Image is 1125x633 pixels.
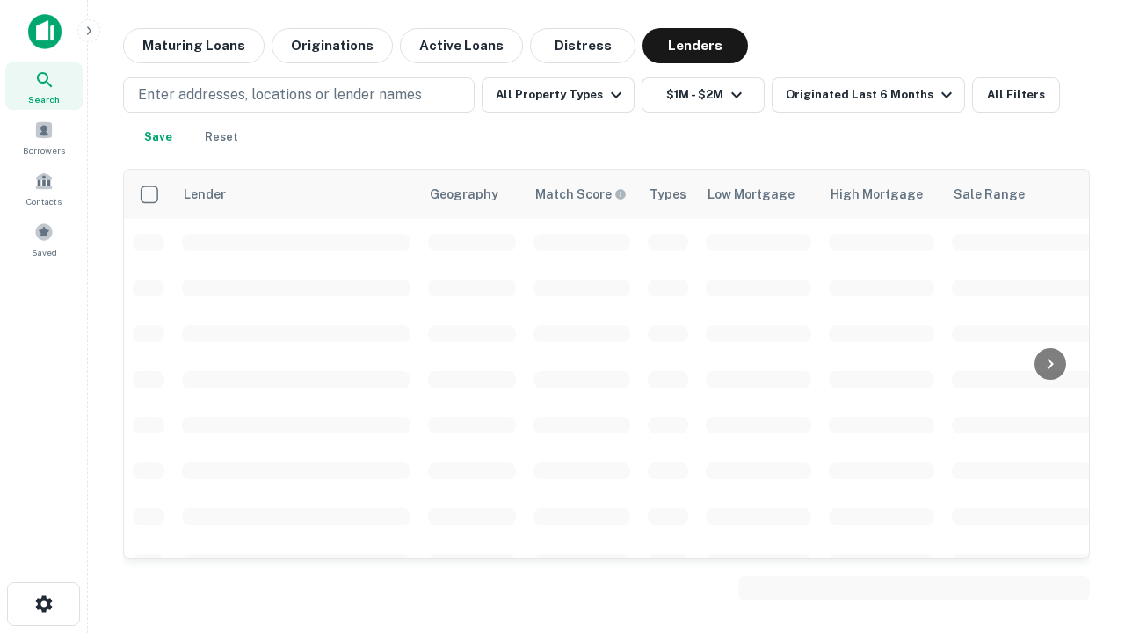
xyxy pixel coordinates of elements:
div: Geography [430,184,498,205]
button: Enter addresses, locations or lender names [123,77,475,113]
span: Saved [32,245,57,259]
span: Contacts [26,194,62,208]
h6: Match Score [535,185,623,204]
div: Capitalize uses an advanced AI algorithm to match your search with the best lender. The match sco... [535,185,627,204]
th: Geography [419,170,525,219]
img: capitalize-icon.png [28,14,62,49]
a: Saved [5,215,83,263]
button: Lenders [642,28,748,63]
span: Search [28,92,60,106]
th: Lender [173,170,419,219]
button: Distress [530,28,635,63]
iframe: Chat Widget [1037,436,1125,520]
button: All Property Types [482,77,635,113]
a: Contacts [5,164,83,212]
th: High Mortgage [820,170,943,219]
a: Borrowers [5,113,83,161]
th: Types [639,170,697,219]
div: Low Mortgage [708,184,795,205]
button: Originated Last 6 Months [772,77,965,113]
button: All Filters [972,77,1060,113]
div: Lender [184,184,226,205]
button: $1M - $2M [642,77,765,113]
div: High Mortgage [831,184,923,205]
th: Sale Range [943,170,1101,219]
span: Borrowers [23,143,65,157]
p: Enter addresses, locations or lender names [138,84,422,105]
button: Originations [272,28,393,63]
button: Reset [193,120,250,155]
th: Low Mortgage [697,170,820,219]
th: Capitalize uses an advanced AI algorithm to match your search with the best lender. The match sco... [525,170,639,219]
button: Save your search to get updates of matches that match your search criteria. [130,120,186,155]
button: Active Loans [400,28,523,63]
div: Sale Range [954,184,1025,205]
div: Originated Last 6 Months [786,84,957,105]
button: Maturing Loans [123,28,265,63]
a: Search [5,62,83,110]
div: Types [650,184,686,205]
